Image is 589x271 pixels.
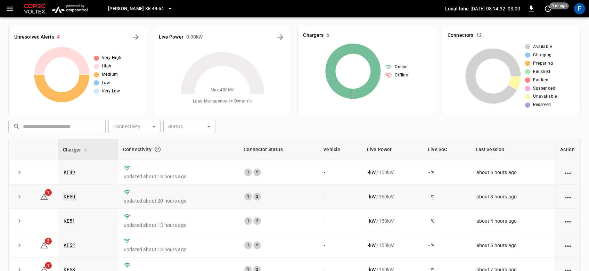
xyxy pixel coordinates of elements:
[471,184,555,209] td: about 3 hours ago
[253,169,261,176] div: 2
[368,242,417,249] div: / 150 kW
[124,173,233,180] p: updated about 13 hours ago
[40,193,48,199] a: 1
[244,241,252,249] div: 1
[533,93,557,100] span: Unavailable
[326,32,329,39] h6: 6
[362,139,423,160] th: Live Power
[108,5,164,13] span: [PERSON_NAME] KE 49-54
[124,222,233,229] p: updated about 13 hours ago
[63,146,90,154] span: Charger
[368,242,376,249] p: - kW
[23,2,47,15] img: Customer Logo
[14,33,54,41] h6: Unresolved Alerts
[471,209,555,233] td: about 4 hours ago
[159,33,183,41] h6: Live Power
[14,240,25,251] button: expand row
[244,169,252,176] div: 1
[318,233,362,257] td: -
[124,197,233,204] p: updated about 20 hours ago
[564,242,572,249] div: action cell options
[152,143,164,156] button: Connection between the charger and our software.
[564,169,572,176] div: action cell options
[244,193,252,200] div: 1
[64,243,75,248] a: KE52
[62,192,77,201] a: KE50
[368,193,417,200] div: / 150 kW
[368,193,376,200] p: - kW
[448,32,473,39] h6: Connectors
[45,238,52,245] span: 2
[395,64,407,71] span: Online
[368,217,376,224] p: - kW
[275,32,286,43] button: Energy Overview
[102,80,110,87] span: Low
[471,233,555,257] td: about 6 hours ago
[564,193,572,200] div: action cell options
[476,32,482,39] h6: 12
[423,184,471,209] td: - %
[253,193,261,200] div: 2
[445,5,469,12] p: Local time
[239,139,318,160] th: Connector Status
[318,139,362,160] th: Vehicle
[533,43,552,50] span: Available
[533,77,548,84] span: Faulted
[102,71,118,78] span: Medium
[423,160,471,184] td: - %
[471,139,555,160] th: Last Session
[45,262,52,269] span: 1
[533,68,550,75] span: Finished
[102,55,122,61] span: Very High
[303,32,324,39] h6: Chargers
[318,160,362,184] td: -
[64,218,75,224] a: KE51
[193,98,252,105] span: Load Management = Dynamic
[105,2,175,16] button: [PERSON_NAME] KE 49-54
[533,60,553,67] span: Preparing
[14,216,25,226] button: expand row
[14,167,25,178] button: expand row
[45,189,52,196] span: 1
[318,209,362,233] td: -
[471,5,520,12] p: [DATE] 08:14:32 -03:00
[102,88,120,95] span: Very Low
[64,170,75,175] a: KE49
[124,246,233,253] p: updated about 13 hours ago
[211,87,234,94] span: Max. 400 kW
[423,233,471,257] td: - %
[549,2,569,9] span: 3 m ago
[57,33,60,41] h6: 4
[40,242,48,248] a: 2
[130,32,141,43] button: All Alerts
[423,209,471,233] td: - %
[574,3,585,14] div: profile-icon
[253,241,261,249] div: 2
[533,85,555,92] span: Suspended
[49,2,90,15] img: ampcontrol.io logo
[14,191,25,202] button: expand row
[368,217,417,224] div: / 150 kW
[533,101,551,108] span: Reserved
[318,184,362,209] td: -
[423,139,471,160] th: Live SoC
[102,63,112,70] span: High
[542,3,554,14] button: set refresh interval
[368,169,376,176] p: - kW
[471,160,555,184] td: about 6 hours ago
[123,143,234,156] div: Connectivity
[395,72,408,79] span: Offline
[253,217,261,225] div: 2
[555,139,580,160] th: Action
[533,52,551,59] span: Charging
[564,217,572,224] div: action cell options
[244,217,252,225] div: 1
[186,33,203,41] h6: 0.00 kW
[368,169,417,176] div: / 150 kW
